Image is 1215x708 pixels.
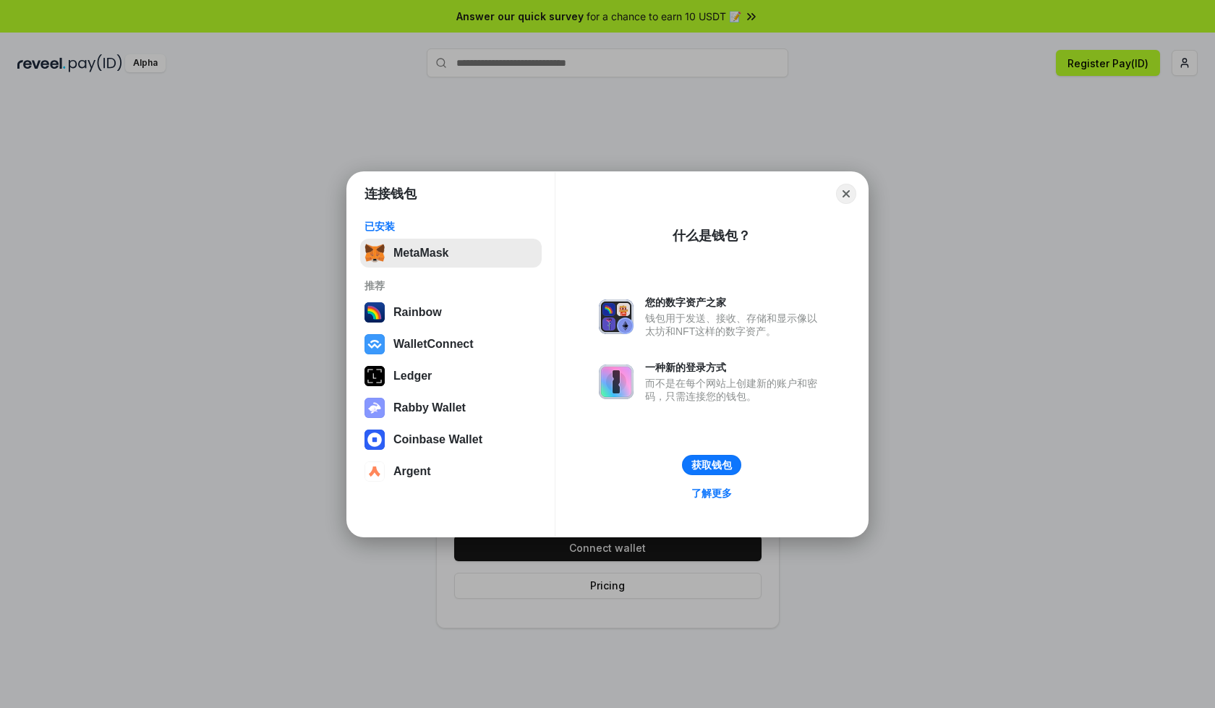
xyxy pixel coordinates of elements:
[645,312,824,338] div: 钱包用于发送、接收、存储和显示像以太坊和NFT这样的数字资产。
[364,302,385,323] img: svg+xml,%3Csvg%20width%3D%22120%22%20height%3D%22120%22%20viewBox%3D%220%200%20120%20120%22%20fil...
[673,227,751,244] div: 什么是钱包？
[364,220,537,233] div: 已安装
[645,296,824,309] div: 您的数字资产之家
[645,361,824,374] div: 一种新的登录方式
[360,330,542,359] button: WalletConnect
[599,299,634,334] img: svg+xml,%3Csvg%20xmlns%3D%22http%3A%2F%2Fwww.w3.org%2F2000%2Fsvg%22%20fill%3D%22none%22%20viewBox...
[360,298,542,327] button: Rainbow
[364,185,417,202] h1: 连接钱包
[645,377,824,403] div: 而不是在每个网站上创建新的账户和密码，只需连接您的钱包。
[599,364,634,399] img: svg+xml,%3Csvg%20xmlns%3D%22http%3A%2F%2Fwww.w3.org%2F2000%2Fsvg%22%20fill%3D%22none%22%20viewBox...
[393,401,466,414] div: Rabby Wallet
[691,487,732,500] div: 了解更多
[364,243,385,263] img: svg+xml,%3Csvg%20fill%3D%22none%22%20height%3D%2233%22%20viewBox%3D%220%200%2035%2033%22%20width%...
[393,247,448,260] div: MetaMask
[393,370,432,383] div: Ledger
[836,184,856,204] button: Close
[364,430,385,450] img: svg+xml,%3Csvg%20width%3D%2228%22%20height%3D%2228%22%20viewBox%3D%220%200%2028%2028%22%20fill%3D...
[364,366,385,386] img: svg+xml,%3Csvg%20xmlns%3D%22http%3A%2F%2Fwww.w3.org%2F2000%2Fsvg%22%20width%3D%2228%22%20height%3...
[360,425,542,454] button: Coinbase Wallet
[360,362,542,391] button: Ledger
[393,338,474,351] div: WalletConnect
[683,484,741,503] a: 了解更多
[364,279,537,292] div: 推荐
[364,334,385,354] img: svg+xml,%3Csvg%20width%3D%2228%22%20height%3D%2228%22%20viewBox%3D%220%200%2028%2028%22%20fill%3D...
[393,433,482,446] div: Coinbase Wallet
[691,459,732,472] div: 获取钱包
[393,306,442,319] div: Rainbow
[360,457,542,486] button: Argent
[364,398,385,418] img: svg+xml,%3Csvg%20xmlns%3D%22http%3A%2F%2Fwww.w3.org%2F2000%2Fsvg%22%20fill%3D%22none%22%20viewBox...
[360,393,542,422] button: Rabby Wallet
[682,455,741,475] button: 获取钱包
[364,461,385,482] img: svg+xml,%3Csvg%20width%3D%2228%22%20height%3D%2228%22%20viewBox%3D%220%200%2028%2028%22%20fill%3D...
[393,465,431,478] div: Argent
[360,239,542,268] button: MetaMask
